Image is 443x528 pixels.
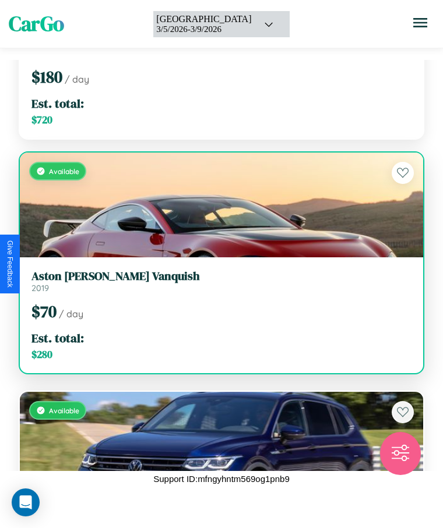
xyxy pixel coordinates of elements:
[31,269,412,283] h3: Aston [PERSON_NAME] Vanquish
[156,14,251,24] div: [GEOGRAPHIC_DATA]
[31,348,52,362] span: $ 280
[49,167,79,176] span: Available
[31,95,84,112] span: Est. total:
[31,269,412,293] a: Aston [PERSON_NAME] Vanquish2019
[31,66,62,88] span: $ 180
[31,113,52,127] span: $ 720
[153,471,290,487] p: Support ID: mfngyhntm569og1pnb9
[6,240,14,288] div: Give Feedback
[9,10,64,38] span: CarGo
[31,329,84,346] span: Est. total:
[12,488,40,516] div: Open Intercom Messenger
[65,73,89,85] span: / day
[49,406,79,415] span: Available
[31,300,57,323] span: $ 70
[31,283,49,293] span: 2019
[59,308,83,320] span: / day
[156,24,251,34] div: 3 / 5 / 2026 - 3 / 9 / 2026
